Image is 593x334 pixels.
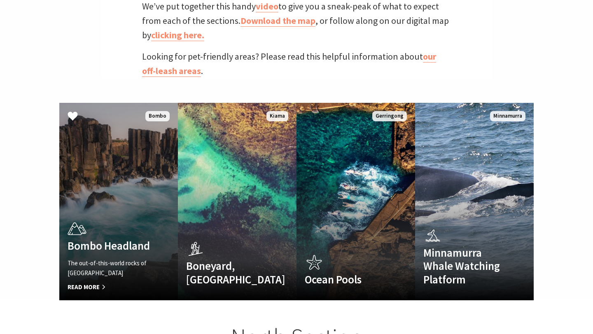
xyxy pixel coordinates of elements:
span: Kiama [266,111,288,121]
button: Click to Favourite Bombo Headland [59,103,86,131]
h4: Boneyard, [GEOGRAPHIC_DATA] [186,259,271,286]
a: our off-leash areas [142,51,436,77]
a: Bombo Headland The out-of-this-world rocks of [GEOGRAPHIC_DATA] Read More Bombo [59,103,178,300]
span: Minnamurra [490,111,525,121]
p: The out-of-this-world rocks of [GEOGRAPHIC_DATA] [68,258,152,278]
a: Ocean Pools Gerringong [296,103,415,300]
a: clicking here. [151,29,204,41]
a: video [256,0,278,12]
h4: Ocean Pools [305,273,389,286]
p: Looking for pet-friendly areas? Please read this helpful information about . [142,49,451,78]
span: Gerringong [372,111,407,121]
span: Bombo [145,111,170,121]
h4: Minnamurra Whale Watching Platform [423,246,508,286]
h4: Bombo Headland [68,239,152,252]
a: Boneyard, [GEOGRAPHIC_DATA] Kiama [178,103,296,300]
a: Download the map [240,15,315,27]
span: Read More [68,282,152,292]
a: Minnamurra Whale Watching Platform Minnamurra [415,103,534,300]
